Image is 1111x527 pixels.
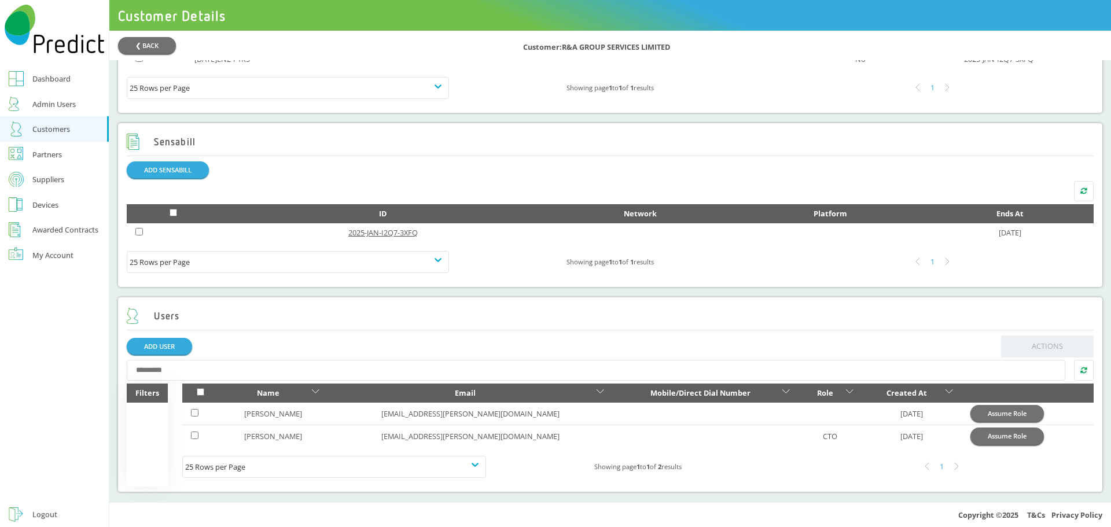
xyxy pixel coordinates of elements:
[244,408,302,419] a: [PERSON_NAME]
[32,248,73,262] div: My Account
[449,81,771,95] div: Showing page to of results
[194,54,250,64] a: [DATE]ENZ-F1K5
[348,227,418,238] a: 2025-JAN-I2Q7-3XFQ
[185,460,483,474] div: 25 Rows per Page
[381,431,560,441] a: [EMAIL_ADDRESS][PERSON_NAME][DOMAIN_NAME]
[1027,510,1045,520] a: T&Cs
[32,172,64,186] div: Suppliers
[619,257,622,266] b: 1
[127,161,209,178] button: ADD SENSABILL
[630,83,634,92] b: 1
[619,83,622,92] b: 1
[637,462,640,471] b: 1
[1051,510,1102,520] a: Privacy Policy
[935,459,950,474] div: 1
[744,207,918,220] div: Platform
[32,148,62,161] div: Partners
[127,384,168,403] div: Filters
[127,338,192,355] a: ADD USER
[970,405,1044,422] button: Assume Role
[970,428,1044,444] button: Assume Role
[823,431,837,441] a: CTO
[900,431,923,441] a: [DATE]
[227,386,309,400] div: Name
[855,54,866,64] a: No
[925,255,940,270] div: 1
[658,462,661,471] b: 2
[871,386,943,400] div: Created At
[229,207,537,220] div: ID
[32,72,71,86] div: Dashboard
[127,308,180,325] h2: Users
[900,408,923,419] a: [DATE]
[244,431,302,441] a: [PERSON_NAME]
[118,37,176,54] button: ❮ BACK
[609,83,612,92] b: 1
[964,54,1033,64] a: 2025-JAN-I2Q7-3XFQ
[32,97,76,111] div: Admin Users
[630,257,634,266] b: 1
[621,386,779,400] div: Mobile/Direct Dial Number
[337,386,594,400] div: Email
[32,122,70,136] div: Customers
[127,134,196,150] h2: Sensabill
[130,81,446,95] div: 25 Rows per Page
[5,5,105,53] img: Predict Mobile
[32,507,57,521] div: Logout
[523,36,1102,54] div: Customer: R&A GROUP SERVICES LIMITED
[32,223,98,237] div: Awarded Contracts
[486,460,790,474] div: Showing page to of results
[935,207,1085,220] div: Ends At
[925,80,940,95] div: 1
[609,257,612,266] b: 1
[554,207,726,220] div: Network
[130,255,446,269] div: 25 Rows per Page
[381,408,560,419] a: [EMAIL_ADDRESS][PERSON_NAME][DOMAIN_NAME]
[646,462,650,471] b: 1
[449,255,771,269] div: Showing page to of results
[807,386,844,400] div: Role
[32,198,58,212] div: Devices
[999,227,1021,238] a: [DATE]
